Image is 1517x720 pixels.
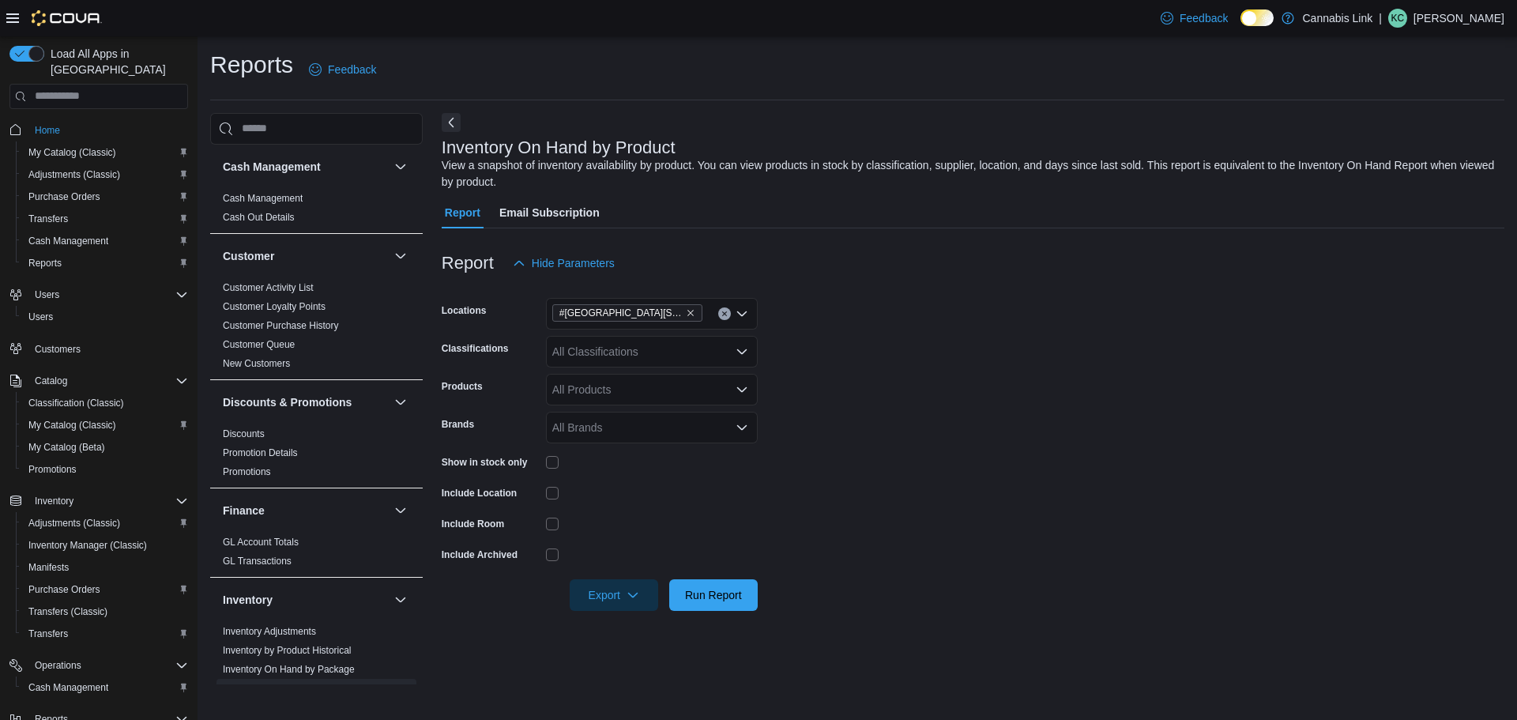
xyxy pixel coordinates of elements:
[223,536,299,548] span: GL Account Totals
[223,537,299,548] a: GL Account Totals
[16,623,194,645] button: Transfers
[28,492,80,511] button: Inventory
[28,371,73,390] button: Catalog
[1302,9,1372,28] p: Cannabis Link
[223,338,295,351] span: Customer Queue
[22,165,126,184] a: Adjustments (Classic)
[391,157,410,176] button: Cash Management
[210,424,423,488] div: Discounts & Promotions
[736,421,748,434] button: Open list of options
[28,257,62,270] span: Reports
[210,49,293,81] h1: Reports
[22,438,111,457] a: My Catalog (Beta)
[28,213,68,225] span: Transfers
[736,307,748,320] button: Open list of options
[3,654,194,677] button: Operations
[223,644,352,657] span: Inventory by Product Historical
[22,678,115,697] a: Cash Management
[223,503,388,518] button: Finance
[736,383,748,396] button: Open list of options
[28,539,147,552] span: Inventory Manager (Classic)
[22,232,188,251] span: Cash Management
[1240,26,1241,27] span: Dark Mode
[223,211,295,224] span: Cash Out Details
[22,209,188,228] span: Transfers
[28,397,124,409] span: Classification (Classic)
[559,305,683,321] span: #[GEOGRAPHIC_DATA][STREET_ADDRESS]
[28,656,88,675] button: Operations
[22,165,188,184] span: Adjustments (Classic)
[718,307,731,320] button: Clear input
[16,392,194,414] button: Classification (Classic)
[22,536,188,555] span: Inventory Manager (Classic)
[223,555,292,567] span: GL Transactions
[570,579,658,611] button: Export
[223,192,303,205] span: Cash Management
[22,232,115,251] a: Cash Management
[391,590,410,609] button: Inventory
[22,187,107,206] a: Purchase Orders
[28,168,120,181] span: Adjustments (Classic)
[391,393,410,412] button: Discounts & Promotions
[1154,2,1234,34] a: Feedback
[22,624,188,643] span: Transfers
[210,189,423,233] div: Cash Management
[28,628,68,640] span: Transfers
[28,517,120,530] span: Adjustments (Classic)
[44,46,188,77] span: Load All Apps in [GEOGRAPHIC_DATA]
[22,438,188,457] span: My Catalog (Beta)
[16,306,194,328] button: Users
[22,254,188,273] span: Reports
[22,602,114,621] a: Transfers (Classic)
[22,514,188,533] span: Adjustments (Classic)
[223,447,298,458] a: Promotion Details
[223,193,303,204] a: Cash Management
[1180,10,1228,26] span: Feedback
[28,285,188,304] span: Users
[22,254,68,273] a: Reports
[35,288,59,301] span: Users
[28,121,66,140] a: Home
[442,138,676,157] h3: Inventory On Hand by Product
[223,212,295,223] a: Cash Out Details
[223,428,265,439] a: Discounts
[223,556,292,567] a: GL Transactions
[22,307,188,326] span: Users
[28,120,188,140] span: Home
[16,208,194,230] button: Transfers
[210,278,423,379] div: Customer
[35,375,67,387] span: Catalog
[22,187,188,206] span: Purchase Orders
[16,252,194,274] button: Reports
[223,428,265,440] span: Discounts
[3,370,194,392] button: Catalog
[16,230,194,252] button: Cash Management
[442,254,494,273] h3: Report
[223,447,298,459] span: Promotion Details
[223,592,388,608] button: Inventory
[28,463,77,476] span: Promotions
[442,518,504,530] label: Include Room
[28,339,188,359] span: Customers
[223,300,326,313] span: Customer Loyalty Points
[16,579,194,601] button: Purchase Orders
[28,419,116,432] span: My Catalog (Classic)
[28,340,87,359] a: Customers
[22,460,188,479] span: Promotions
[35,343,81,356] span: Customers
[16,414,194,436] button: My Catalog (Classic)
[223,645,352,656] a: Inventory by Product Historical
[16,164,194,186] button: Adjustments (Classic)
[391,247,410,266] button: Customer
[22,416,122,435] a: My Catalog (Classic)
[442,157,1496,190] div: View a snapshot of inventory availability by product. You can view products in stock by classific...
[35,495,73,507] span: Inventory
[223,358,290,369] a: New Customers
[1240,9,1274,26] input: Dark Mode
[16,556,194,579] button: Manifests
[223,394,352,410] h3: Discounts & Promotions
[3,490,194,512] button: Inventory
[391,501,410,520] button: Finance
[223,683,350,694] a: Inventory On Hand by Product
[532,255,615,271] span: Hide Parameters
